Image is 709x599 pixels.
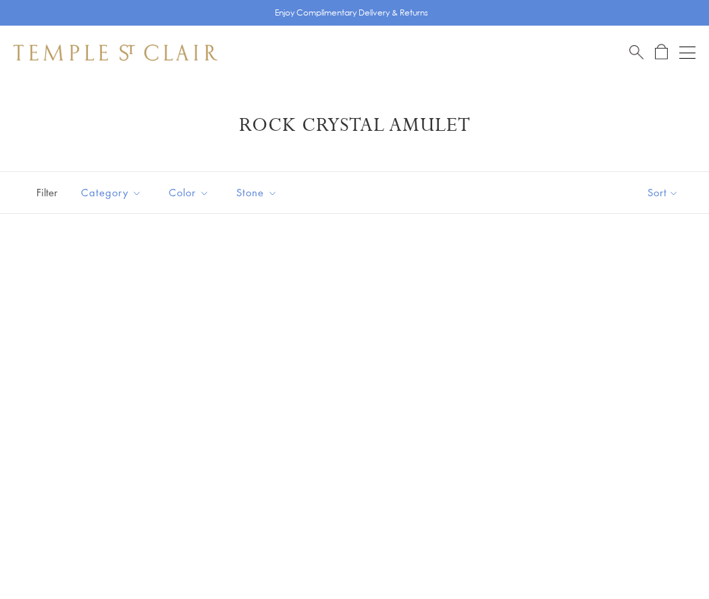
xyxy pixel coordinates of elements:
[159,177,219,208] button: Color
[71,177,152,208] button: Category
[34,113,675,138] h1: Rock Crystal Amulet
[275,6,428,20] p: Enjoy Complimentary Delivery & Returns
[162,184,219,201] span: Color
[617,172,709,213] button: Show sort by
[226,177,288,208] button: Stone
[74,184,152,201] span: Category
[629,44,644,61] a: Search
[14,45,217,61] img: Temple St. Clair
[655,44,668,61] a: Open Shopping Bag
[679,45,695,61] button: Open navigation
[230,184,288,201] span: Stone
